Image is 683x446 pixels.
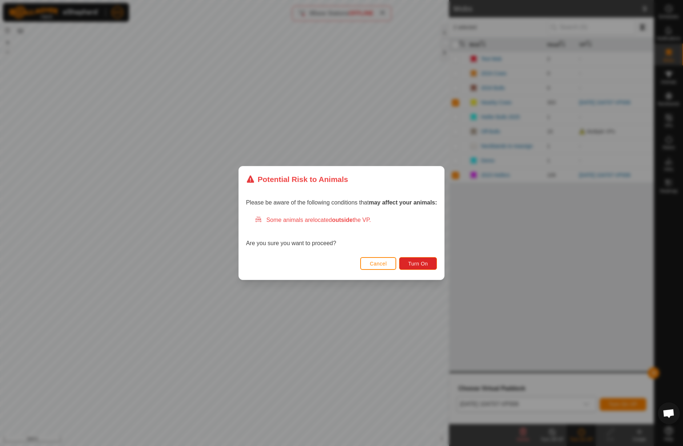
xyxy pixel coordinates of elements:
[332,217,353,223] strong: outside
[313,217,371,223] span: located the VP.
[658,402,680,424] div: Open chat
[369,199,437,206] strong: may affect your animals:
[399,257,437,270] button: Turn On
[246,174,348,185] div: Potential Risk to Animals
[370,261,387,267] span: Cancel
[255,216,437,224] div: Some animals are
[246,199,437,206] span: Please be aware of the following conditions that
[360,257,396,270] button: Cancel
[246,216,437,248] div: Are you sure you want to proceed?
[408,261,428,267] span: Turn On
